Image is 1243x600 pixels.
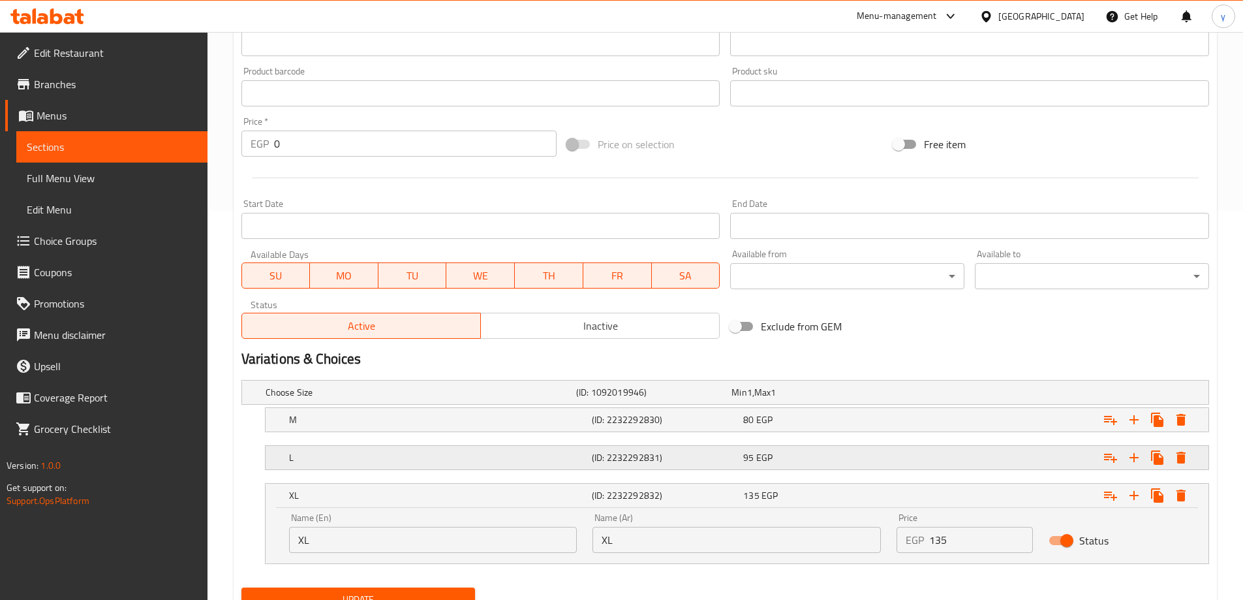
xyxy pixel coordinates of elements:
div: ​ [975,263,1209,289]
h5: L [289,451,587,464]
input: Enter name Ar [592,527,881,553]
div: ​ [730,263,964,289]
span: TU [384,266,442,285]
a: Branches [5,69,207,100]
button: TH [515,262,583,289]
a: Coverage Report [5,382,207,413]
span: Sections [27,139,197,155]
button: FR [583,262,652,289]
span: SA [657,266,715,285]
span: Min [731,384,746,401]
button: Active [241,313,481,339]
span: FR [589,266,647,285]
span: EGP [761,487,778,504]
button: Delete XL [1169,484,1193,507]
a: Support.OpsPlatform [7,492,89,509]
input: Enter name En [289,527,577,553]
button: MO [310,262,378,289]
h2: Variations & Choices [241,349,1209,369]
p: EGP [251,136,269,151]
span: Version: [7,457,38,474]
span: Free item [924,136,966,152]
button: Clone new choice [1146,446,1169,469]
span: Grocery Checklist [34,421,197,437]
button: Clone new choice [1146,408,1169,432]
span: Price on selection [598,136,675,152]
span: SU [247,266,305,285]
span: Max [754,384,771,401]
a: Full Menu View [16,163,207,194]
span: Branches [34,76,197,92]
button: Delete L [1169,446,1193,469]
a: Choice Groups [5,225,207,257]
input: Please enter product sku [730,80,1209,106]
span: EGP [756,449,773,466]
a: Coupons [5,257,207,288]
span: 1 [771,384,776,401]
span: Edit Restaurant [34,45,197,61]
span: Coupons [34,264,197,280]
button: Add choice group [1099,408,1122,432]
button: Delete M [1169,408,1193,432]
button: SA [652,262,720,289]
a: Menu disclaimer [5,319,207,351]
span: Exclude from GEM [761,319,842,334]
h5: XL [289,489,587,502]
h5: (ID: 2232292830) [592,413,738,426]
span: Menus [37,108,197,123]
input: Please enter price [274,131,557,157]
h5: (ID: 2232292831) [592,451,738,464]
h5: Choose Size [266,386,571,399]
span: Status [1079,533,1109,548]
div: Expand [266,484,1208,507]
span: 80 [743,411,754,428]
a: Promotions [5,288,207,319]
a: Sections [16,131,207,163]
div: Menu-management [857,8,937,24]
div: Expand [266,408,1208,432]
a: Menus [5,100,207,131]
span: Promotions [34,296,197,311]
input: Please enter price [929,527,1033,553]
span: Full Menu View [27,170,197,186]
span: 1.0.0 [40,457,61,474]
button: Add new choice [1122,446,1146,469]
button: Inactive [480,313,720,339]
span: Get support on: [7,479,67,496]
span: Upsell [34,358,197,374]
h5: (ID: 1092019946) [576,386,726,399]
a: Grocery Checklist [5,413,207,445]
button: Add choice group [1099,446,1122,469]
span: TH [520,266,578,285]
span: 1 [747,384,752,401]
span: Active [247,317,476,336]
div: Expand [242,381,1208,404]
div: Expand [266,446,1208,469]
div: [GEOGRAPHIC_DATA] [998,9,1084,24]
span: Inactive [486,317,714,336]
button: WE [446,262,515,289]
h5: M [289,413,587,426]
h5: (ID: 2232292832) [592,489,738,502]
span: Edit Menu [27,202,197,217]
button: Add new choice [1122,484,1146,507]
span: Menu disclaimer [34,327,197,343]
span: y [1221,9,1225,24]
span: 95 [743,449,754,466]
div: , [731,386,882,399]
span: EGP [756,411,773,428]
a: Edit Menu [16,194,207,225]
span: WE [452,266,510,285]
button: Add choice group [1099,484,1122,507]
input: Please enter product barcode [241,80,720,106]
p: EGP [906,532,924,548]
span: MO [315,266,373,285]
a: Upsell [5,351,207,382]
button: Add new choice [1122,408,1146,432]
span: Choice Groups [34,233,197,249]
button: TU [378,262,447,289]
button: SU [241,262,311,289]
span: Coverage Report [34,390,197,405]
span: 135 [743,487,759,504]
a: Edit Restaurant [5,37,207,69]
